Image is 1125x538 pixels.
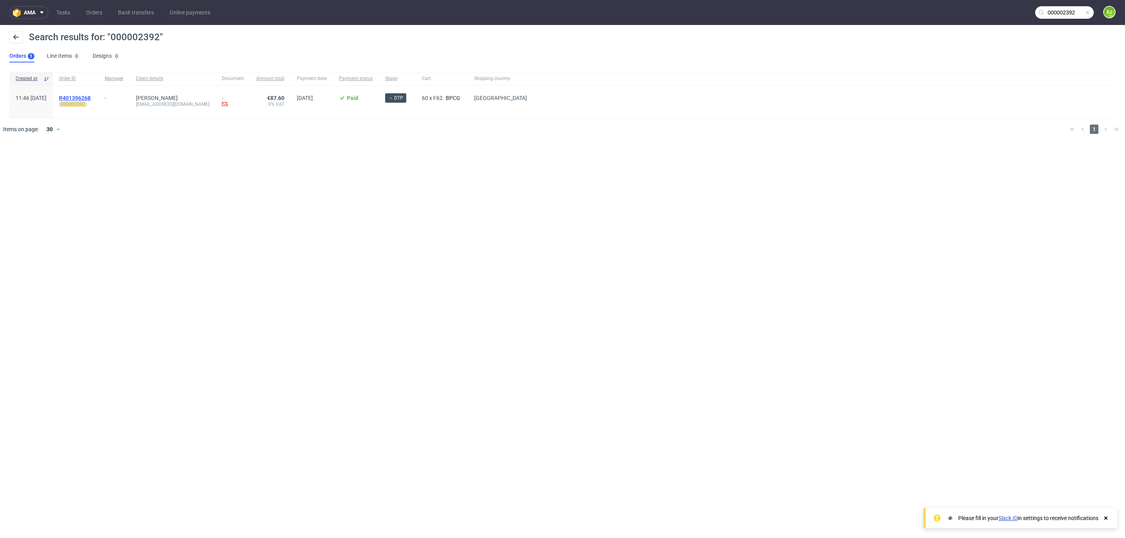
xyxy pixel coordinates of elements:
span: Order ID [59,75,92,82]
img: Slack [946,514,954,522]
span: €87.60 [267,95,284,101]
a: Tasks [52,6,75,19]
div: 1 [30,53,32,59]
span: Created at [16,75,40,82]
a: [PERSON_NAME] [136,95,178,101]
a: Online payments [165,6,215,19]
mark: 000002392 [61,102,85,107]
span: Search results for: "000002392" [29,32,163,43]
span: Paid [347,95,358,101]
a: Designs0 [93,50,120,62]
img: logo [13,8,24,17]
span: Client details [136,75,209,82]
span: R401396268 [59,95,91,101]
div: 0 [75,53,78,59]
span: ( ) [59,101,92,107]
div: Please fill in your in settings to receive notifications [958,514,1098,522]
span: Items on page: [3,125,39,133]
span: Stage [385,75,409,82]
button: ama [9,6,48,19]
span: Payment status [339,75,373,82]
span: Payment date [297,75,327,82]
span: Shipping country [474,75,527,82]
div: x [422,95,462,101]
a: Orders [81,6,107,19]
a: Slack ID [998,515,1018,521]
figcaption: EJ [1104,7,1115,18]
span: 0% VAT [256,101,284,107]
span: Document [222,75,244,82]
div: - [105,92,123,101]
a: Orders1 [9,50,34,62]
div: [EMAIL_ADDRESS][DOMAIN_NAME] [136,101,209,107]
span: [GEOGRAPHIC_DATA] [474,95,527,101]
span: 1 [1090,125,1098,134]
span: Manager [105,75,123,82]
span: ama [24,10,36,15]
div: - [222,95,244,109]
span: [DATE] [297,95,313,101]
div: 0 [115,53,118,59]
a: R401396268 [59,95,92,101]
span: Amount total [256,75,284,82]
span: Cart [422,75,462,82]
a: BPCG [444,95,462,101]
a: Line Items0 [47,50,80,62]
a: Bank transfers [113,6,159,19]
span: F62. [433,95,444,101]
div: 30 [42,124,56,135]
span: → DTP [388,94,403,102]
span: 11:46 [DATE] [16,95,46,101]
span: 60 [422,95,428,101]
